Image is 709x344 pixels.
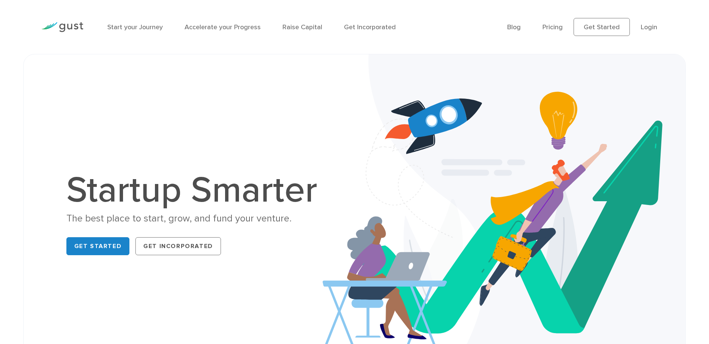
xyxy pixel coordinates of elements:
[185,23,261,31] a: Accelerate your Progress
[66,212,325,225] div: The best place to start, grow, and fund your venture.
[135,237,221,255] a: Get Incorporated
[66,237,130,255] a: Get Started
[574,18,630,36] a: Get Started
[344,23,396,31] a: Get Incorporated
[107,23,163,31] a: Start your Journey
[641,23,657,31] a: Login
[66,172,325,208] h1: Startup Smarter
[41,22,83,32] img: Gust Logo
[282,23,322,31] a: Raise Capital
[507,23,521,31] a: Blog
[542,23,563,31] a: Pricing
